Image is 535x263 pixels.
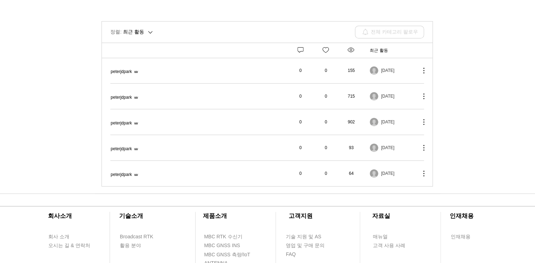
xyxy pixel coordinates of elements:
[416,118,424,126] button: 추가 작업
[133,94,139,100] svg: 운영자
[373,242,405,249] span: 고객 사용 사례
[133,69,139,74] svg: 운영자
[416,169,424,178] button: 추가 작업
[48,232,88,241] a: 회사 소개
[349,171,353,176] span: 64
[286,242,325,249] span: 영업 및 구매 문의
[312,109,337,135] td: 0
[370,92,415,100] div: Navigate to most recent activity
[119,232,160,241] a: Broadcast RTK
[312,135,337,160] td: 0
[371,29,418,35] div: 전체 카테고리 팔로우
[348,120,355,124] span: 902
[120,242,141,249] span: 활용 분야
[204,233,242,240] span: MBC RTK 수신기
[123,29,144,35] span: 최근 활동
[48,241,96,250] a: 오시는 길 & 연락처
[111,69,139,74] a: peterjdpark운영자
[133,172,139,177] svg: 운영자
[285,250,326,259] a: FAQ
[48,213,72,219] span: ​회사소개
[111,172,139,177] a: peterjdpark운영자
[48,242,90,249] span: 오시는 길 & 연락처
[373,232,413,241] a: 매뉴얼
[312,84,337,109] td: 0
[321,46,330,54] svg: 반응
[312,58,337,83] td: 0
[111,146,139,152] a: peterjdpark운영자
[312,161,337,186] td: 0
[370,66,415,75] div: Navigate to most recent activity
[133,120,139,126] svg: 운영자
[111,172,132,177] span: peterjdpark
[348,68,355,73] span: 155
[285,232,338,241] a: 기술 지원 및 AS
[381,171,394,176] span: [DATE]
[450,213,474,219] span: ​인재채용
[110,28,154,36] button: 정렬:
[381,94,394,99] span: [DATE]
[204,250,265,259] a: MBC GNSS 측량/IoT
[450,232,484,241] a: 인재채용
[372,213,390,219] span: ​자료실
[348,94,355,99] span: 715
[286,251,296,258] span: FAQ
[120,233,153,240] span: Broadcast RTK
[349,145,353,150] span: 93
[111,120,132,126] span: peterjdpark
[370,118,415,126] div: Navigate to most recent activity
[203,213,227,219] span: ​제품소개
[119,213,143,219] span: ​기술소개
[204,251,250,258] span: MBC GNSS 측량/IoT
[370,169,415,178] div: Navigate to most recent activity
[119,241,160,250] a: 활용 분야
[381,68,394,73] span: [DATE]
[373,233,388,240] span: 매뉴얼
[286,233,321,240] span: 기술 지원 및 AS
[111,94,132,100] span: peterjdpark
[286,58,312,83] td: 0
[381,145,394,150] span: [DATE]
[286,109,312,135] td: 0
[204,242,240,249] span: MBC GNSS INS
[111,69,132,74] span: peterjdpark
[286,84,312,109] td: 0
[381,120,394,124] span: [DATE]
[133,146,139,152] svg: 운영자
[416,66,424,75] button: 추가 작업
[286,161,312,186] td: 0
[454,233,535,263] iframe: Wix Chat
[110,29,122,35] span: 정렬:
[286,135,312,160] td: 0
[416,92,424,100] button: 추가 작업
[416,143,424,152] button: 추가 작업
[370,143,415,152] div: Navigate to most recent activity
[111,146,132,152] span: peterjdpark
[285,241,326,250] a: 영업 및 구매 문의
[362,43,416,58] th: 최근 활동
[204,241,248,250] a: MBC GNSS INS
[373,241,413,250] a: 고객 사용 사례
[451,233,471,240] span: 인재채용
[204,232,257,241] a: MBC RTK 수신기
[111,120,139,126] a: peterjdpark운영자
[111,94,139,100] a: peterjdpark운영자
[289,213,313,219] span: ​고객지원
[48,233,69,240] span: 회사 소개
